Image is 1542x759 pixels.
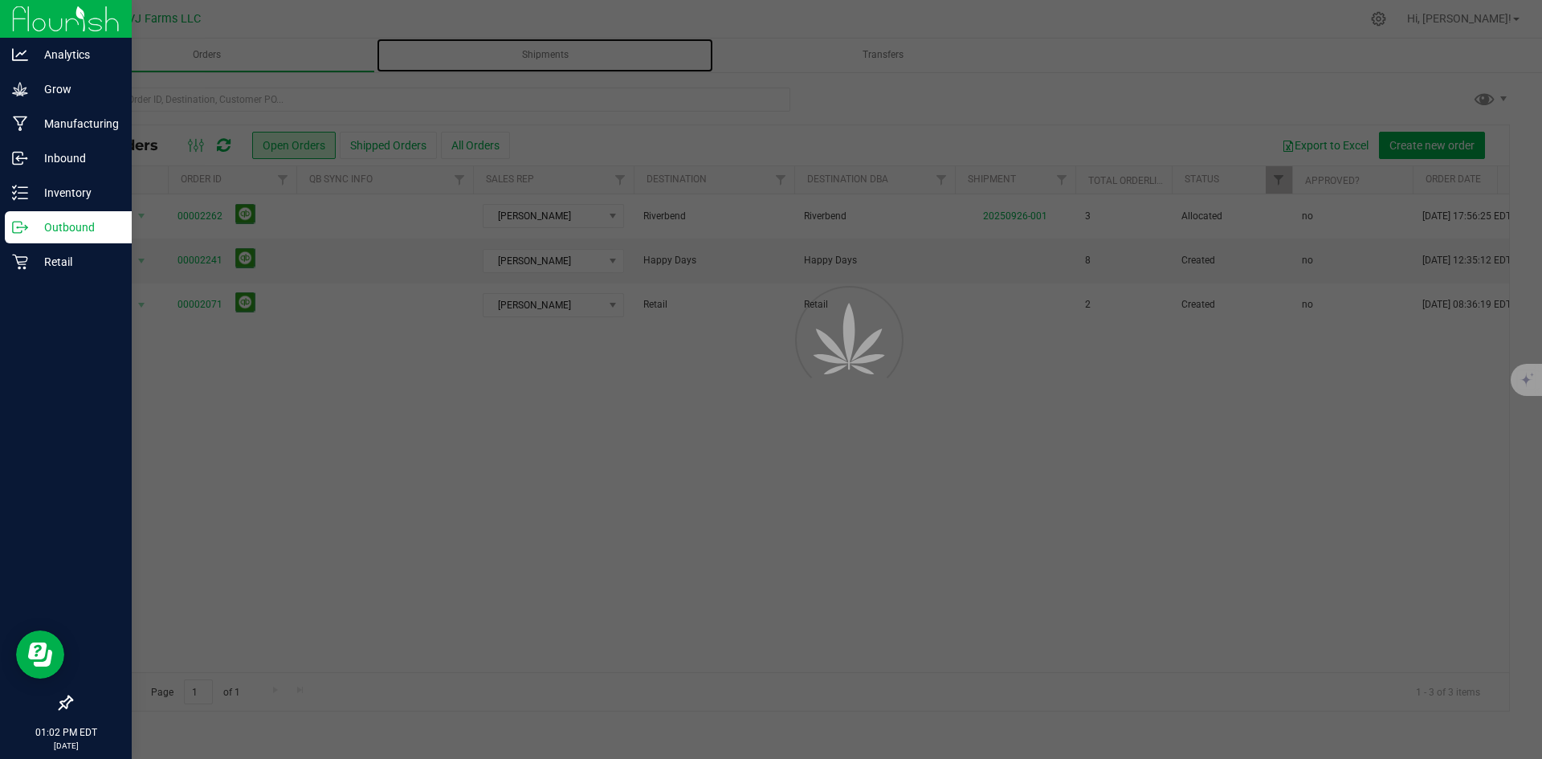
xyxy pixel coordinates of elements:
[12,150,28,166] inline-svg: Inbound
[28,149,124,168] p: Inbound
[28,45,124,64] p: Analytics
[12,47,28,63] inline-svg: Analytics
[7,740,124,752] p: [DATE]
[28,252,124,271] p: Retail
[12,254,28,270] inline-svg: Retail
[16,630,64,679] iframe: Resource center
[12,81,28,97] inline-svg: Grow
[28,80,124,99] p: Grow
[12,185,28,201] inline-svg: Inventory
[12,219,28,235] inline-svg: Outbound
[28,114,124,133] p: Manufacturing
[12,116,28,132] inline-svg: Manufacturing
[28,218,124,237] p: Outbound
[28,183,124,202] p: Inventory
[7,725,124,740] p: 01:02 PM EDT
